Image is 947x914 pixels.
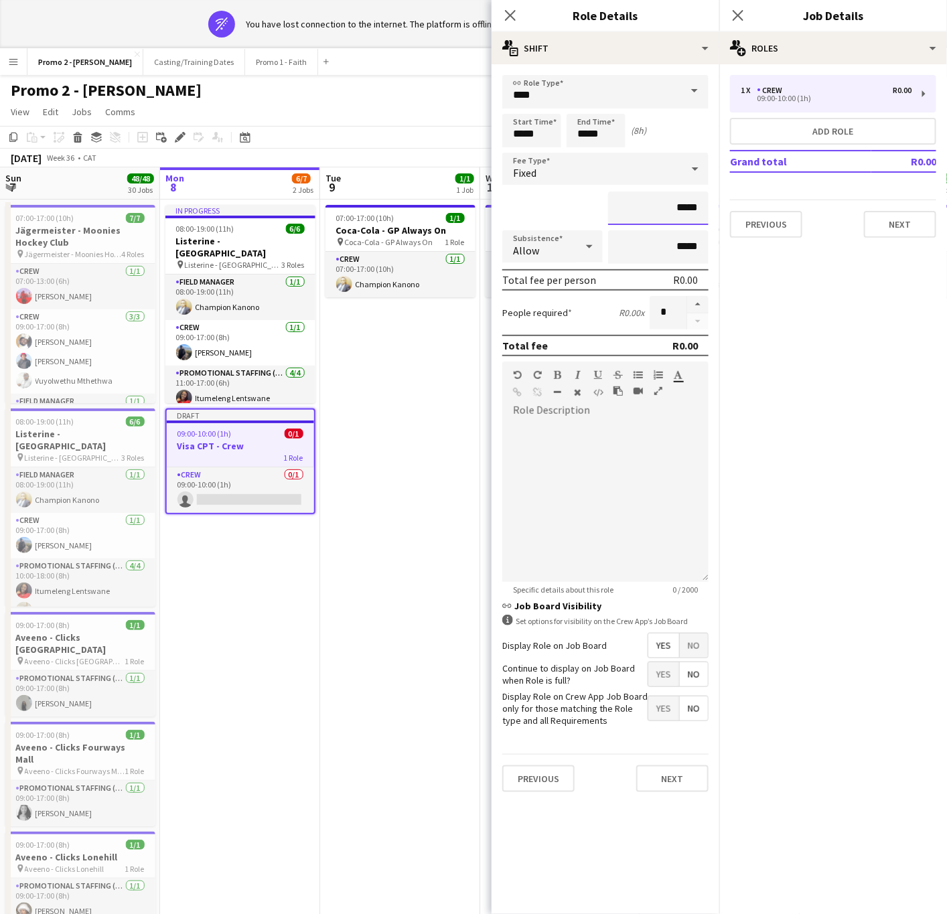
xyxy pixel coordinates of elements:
[100,103,141,121] a: Comms
[492,7,719,24] h3: Role Details
[25,864,104,874] span: Aveeno - Clicks Lonehill
[513,166,536,179] span: Fixed
[176,224,234,234] span: 08:00-19:00 (11h)
[5,851,155,863] h3: Aveeno - Clicks Lonehill
[5,264,155,309] app-card-role: Crew1/107:00-13:00 (6h)[PERSON_NAME]
[167,467,314,513] app-card-role: Crew0/109:00-10:00 (1h)
[673,273,698,287] div: R0.00
[455,173,474,183] span: 1/1
[648,662,679,686] span: Yes
[5,224,155,248] h3: Jägermeister - Moonies Hockey Club
[648,633,679,658] span: Yes
[513,244,539,257] span: Allow
[654,370,663,380] button: Ordered List
[165,205,315,216] div: In progress
[730,118,936,145] button: Add role
[16,620,70,630] span: 09:00-17:00 (8h)
[282,260,305,270] span: 3 Roles
[16,213,74,223] span: 07:00-17:00 (10h)
[126,730,145,740] span: 1/1
[502,765,575,792] button: Previous
[486,252,636,297] app-card-role: Crew1/107:00-17:00 (10h)Champion Kanono
[325,224,476,236] h3: Coca-Cola - GP Always On
[72,106,92,118] span: Jobs
[165,320,315,366] app-card-role: Crew1/109:00-17:00 (8h)[PERSON_NAME]
[719,32,947,64] div: Roles
[293,185,313,195] div: 2 Jobs
[5,205,155,403] app-job-card: 07:00-17:00 (10h)7/7Jägermeister - Moonies Hockey Club Jägermeister - Moonies Hockey Club4 RolesC...
[486,224,636,236] h3: Coca-Cola - GP Always On
[741,86,757,95] div: 1 x
[5,722,155,826] div: 09:00-17:00 (8h)1/1Aveeno - Clicks Fourways Mall Aveeno - Clicks Fourways Mall1 RolePromotional S...
[631,125,646,137] div: (8h)
[5,513,155,558] app-card-role: Crew1/109:00-17:00 (8h)[PERSON_NAME]
[757,86,788,95] div: Crew
[5,309,155,394] app-card-role: Crew3/309:00-17:00 (8h)[PERSON_NAME][PERSON_NAME]Vuyolwethu Mthethwa
[325,205,476,297] div: 07:00-17:00 (10h)1/1Coca-Cola - GP Always On Coca-Cola - GP Always On1 RoleCrew1/107:00-17:00 (10...
[83,153,96,163] div: CAT
[502,600,709,612] h3: Job Board Visibility
[27,49,143,75] button: Promo 2 - [PERSON_NAME]
[11,106,29,118] span: View
[126,840,145,850] span: 1/1
[284,453,303,463] span: 1 Role
[719,7,947,24] h3: Job Details
[122,453,145,463] span: 3 Roles
[143,49,245,75] button: Casting/Training Dates
[345,237,433,247] span: Coca-Cola - GP Always On
[636,765,709,792] button: Next
[163,179,184,195] span: 8
[165,275,315,320] app-card-role: Field Manager1/108:00-19:00 (11h)Champion Kanono
[680,696,708,720] span: No
[502,339,548,352] div: Total fee
[613,370,623,380] button: Strikethrough
[5,408,155,607] app-job-card: 08:00-19:00 (11h)6/6Listerine - [GEOGRAPHIC_DATA] Listerine - [GEOGRAPHIC_DATA]3 RolesField Manag...
[165,408,315,514] app-job-card: Draft09:00-10:00 (1h)0/1Visa CPT - Crew1 RoleCrew0/109:00-10:00 (1h)
[445,237,465,247] span: 1 Role
[165,172,184,184] span: Mon
[5,631,155,656] h3: Aveeno - Clicks [GEOGRAPHIC_DATA]
[680,662,708,686] span: No
[5,172,21,184] span: Sun
[5,467,155,513] app-card-role: Field Manager1/108:00-19:00 (11h)Champion Kanono
[66,103,97,121] a: Jobs
[11,80,202,100] h1: Promo 2 - [PERSON_NAME]
[5,394,155,439] app-card-role: Field Manager1/1
[5,428,155,452] h3: Listerine - [GEOGRAPHIC_DATA]
[44,153,78,163] span: Week 36
[5,671,155,716] app-card-role: Promotional Staffing (Brand Ambassadors)1/109:00-17:00 (8h)[PERSON_NAME]
[680,633,708,658] span: No
[325,252,476,297] app-card-role: Crew1/107:00-17:00 (10h)Champion Kanono
[502,307,572,319] label: People required
[5,558,155,666] app-card-role: Promotional Staffing (Brand Ambassadors)4/410:00-18:00 (8h)Itumeleng LentswaneLebogang Digashu
[672,339,698,352] div: R0.00
[165,205,315,403] app-job-card: In progress08:00-19:00 (11h)6/6Listerine - [GEOGRAPHIC_DATA] Listerine - [GEOGRAPHIC_DATA]3 Roles...
[325,172,341,184] span: Tue
[553,370,563,380] button: Bold
[486,172,503,184] span: Wed
[456,185,473,195] div: 1 Job
[741,95,912,102] div: 09:00-10:00 (1h)
[125,864,145,874] span: 1 Role
[25,656,125,666] span: Aveeno - Clicks [GEOGRAPHIC_DATA]
[730,211,802,238] button: Previous
[864,211,936,238] button: Next
[122,249,145,259] span: 4 Roles
[125,766,145,776] span: 1 Role
[16,416,74,427] span: 08:00-19:00 (11h)
[573,370,583,380] button: Italic
[486,205,636,297] app-job-card: 07:00-17:00 (10h)1/1Coca-Cola - GP Always On Coca-Cola - GP Always On1 RoleCrew1/107:00-17:00 (10...
[502,615,709,627] div: Set options for visibility on the Crew App’s Job Board
[446,213,465,223] span: 1/1
[5,612,155,716] app-job-card: 09:00-17:00 (8h)1/1Aveeno - Clicks [GEOGRAPHIC_DATA] Aveeno - Clicks [GEOGRAPHIC_DATA]1 RolePromo...
[502,662,648,686] label: Continue to display on Job Board when Role is full?
[336,213,394,223] span: 07:00-17:00 (10h)
[634,386,643,396] button: Insert video
[674,370,683,380] button: Text Color
[662,585,709,595] span: 0 / 2000
[593,370,603,380] button: Underline
[165,366,315,473] app-card-role: Promotional Staffing (Brand Ambassadors)4/411:00-17:00 (6h)Itumeleng Lentswane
